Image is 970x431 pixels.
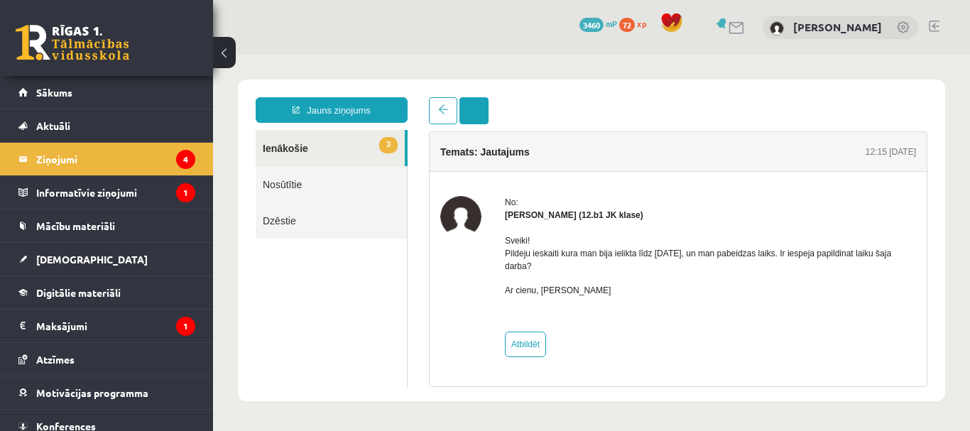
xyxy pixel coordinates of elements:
[43,111,194,148] a: Nosūtītie
[36,86,72,99] span: Sākums
[176,183,195,202] i: 1
[292,229,703,242] p: Ar cienu, [PERSON_NAME]
[292,180,703,218] p: Sveiki! Pildeju ieskaiti kura man bija ielikta līdz [DATE], un man pabeidzas laiks. Ir iespeja pa...
[36,253,148,266] span: [DEMOGRAPHIC_DATA]
[36,310,195,342] legend: Maksājumi
[227,141,268,182] img: Jelizaveta Daņevska
[18,276,195,309] a: Digitālie materiāli
[18,343,195,376] a: Atzīmes
[606,18,617,29] span: mP
[36,143,195,175] legend: Ziņojumi
[18,176,195,209] a: Informatīvie ziņojumi1
[43,75,192,111] a: 3Ienākošie
[43,148,194,184] a: Dzēstie
[166,82,185,99] span: 3
[579,18,617,29] a: 3460 mP
[16,25,129,60] a: Rīgas 1. Tālmācības vidusskola
[637,18,646,29] span: xp
[36,176,195,209] legend: Informatīvie ziņojumi
[227,92,317,103] h4: Temats: Jautajums
[18,376,195,409] a: Motivācijas programma
[619,18,635,32] span: 72
[36,286,121,299] span: Digitālie materiāli
[292,141,703,154] div: No:
[579,18,604,32] span: 3460
[176,317,195,336] i: 1
[36,353,75,366] span: Atzīmes
[18,243,195,275] a: [DEMOGRAPHIC_DATA]
[653,91,703,104] div: 12:15 [DATE]
[793,20,882,34] a: [PERSON_NAME]
[18,310,195,342] a: Maksājumi1
[18,143,195,175] a: Ziņojumi4
[43,43,195,68] a: Jauns ziņojums
[36,386,148,399] span: Motivācijas programma
[18,109,195,142] a: Aktuāli
[292,277,333,302] a: Atbildēt
[36,119,70,132] span: Aktuāli
[770,21,784,36] img: Ņikita Goļikovs
[18,209,195,242] a: Mācību materiāli
[36,219,115,232] span: Mācību materiāli
[176,150,195,169] i: 4
[619,18,653,29] a: 72 xp
[18,76,195,109] a: Sākums
[292,156,430,165] strong: [PERSON_NAME] (12.b1 JK klase)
